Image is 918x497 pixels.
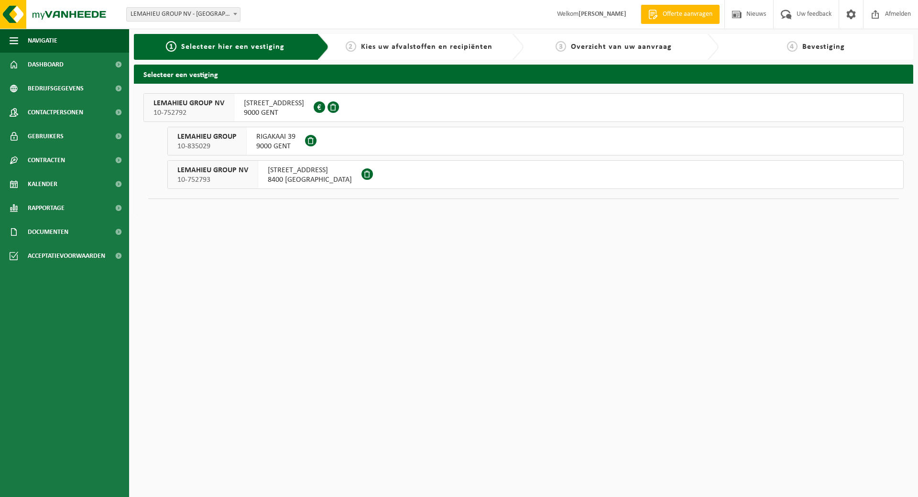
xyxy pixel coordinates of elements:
button: LEMAHIEU GROUP NV 10-752793 [STREET_ADDRESS]8400 [GEOGRAPHIC_DATA] [167,160,904,189]
span: Bedrijfsgegevens [28,77,84,100]
span: LEMAHIEU GROUP NV [153,99,224,108]
button: LEMAHIEU GROUP NV 10-752792 [STREET_ADDRESS]9000 GENT [143,93,904,122]
span: 10-835029 [177,142,237,151]
span: RIGAKAAI 39 [256,132,295,142]
span: Contactpersonen [28,100,83,124]
span: Rapportage [28,196,65,220]
span: Contracten [28,148,65,172]
span: Documenten [28,220,68,244]
span: LEMAHIEU GROUP NV - GENT [127,8,240,21]
span: Gebruikers [28,124,64,148]
span: 4 [787,41,798,52]
span: 3 [556,41,566,52]
span: Overzicht van uw aanvraag [571,43,672,51]
span: [STREET_ADDRESS] [244,99,304,108]
button: LEMAHIEU GROUP 10-835029 RIGAKAAI 399000 GENT [167,127,904,155]
span: 10-752793 [177,175,248,185]
span: [STREET_ADDRESS] [268,166,352,175]
span: LEMAHIEU GROUP NV [177,166,248,175]
a: Offerte aanvragen [641,5,720,24]
span: 2 [346,41,356,52]
span: 1 [166,41,176,52]
span: Bevestiging [802,43,845,51]
span: Kies uw afvalstoffen en recipiënten [361,43,492,51]
strong: [PERSON_NAME] [579,11,626,18]
h2: Selecteer een vestiging [134,65,913,83]
span: Kalender [28,172,57,196]
span: LEMAHIEU GROUP [177,132,237,142]
span: Acceptatievoorwaarden [28,244,105,268]
span: 9000 GENT [256,142,295,151]
span: LEMAHIEU GROUP NV - GENT [126,7,240,22]
span: 10-752792 [153,108,224,118]
span: Dashboard [28,53,64,77]
span: Navigatie [28,29,57,53]
span: 8400 [GEOGRAPHIC_DATA] [268,175,352,185]
span: Offerte aanvragen [660,10,715,19]
span: Selecteer hier een vestiging [181,43,284,51]
span: 9000 GENT [244,108,304,118]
